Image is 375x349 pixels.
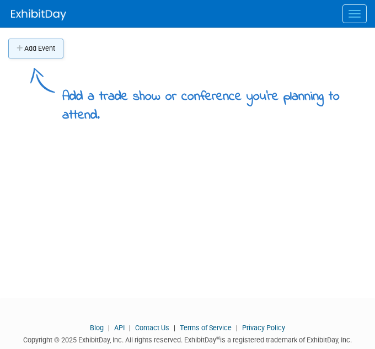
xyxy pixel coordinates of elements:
span: | [171,324,178,332]
button: Menu [342,4,367,23]
a: Blog [90,324,104,332]
span: | [126,324,133,332]
a: Privacy Policy [242,324,285,332]
img: ExhibitDay [11,9,66,20]
a: Contact Us [135,324,169,332]
div: Add a trade show or conference you're planning to attend. [62,79,367,125]
span: | [105,324,113,332]
a: Terms of Service [180,324,232,332]
button: Add Event [8,39,63,58]
a: API [114,324,125,332]
sup: ® [216,335,220,341]
span: | [233,324,240,332]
